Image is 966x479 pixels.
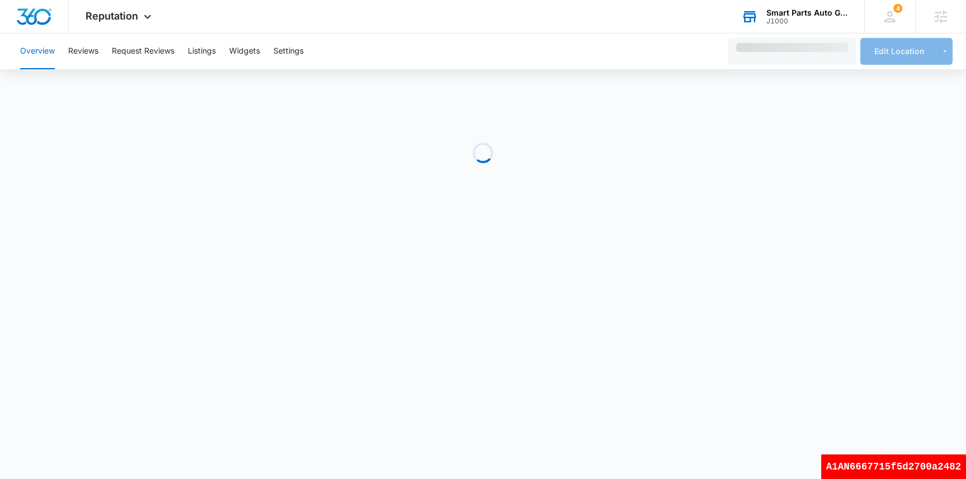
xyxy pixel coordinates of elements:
button: Overview [20,33,55,69]
span: 4 [893,4,902,13]
button: Listings [188,33,216,69]
div: notifications count [893,4,902,13]
div: account name [766,8,848,17]
span: Reputation [86,10,138,22]
div: A1AN6667715f5d2700a2482 [821,454,966,479]
button: Reviews [68,33,98,69]
button: Widgets [229,33,260,69]
button: Request Reviews [112,33,174,69]
div: account id [766,17,848,25]
button: Settings [273,33,304,69]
